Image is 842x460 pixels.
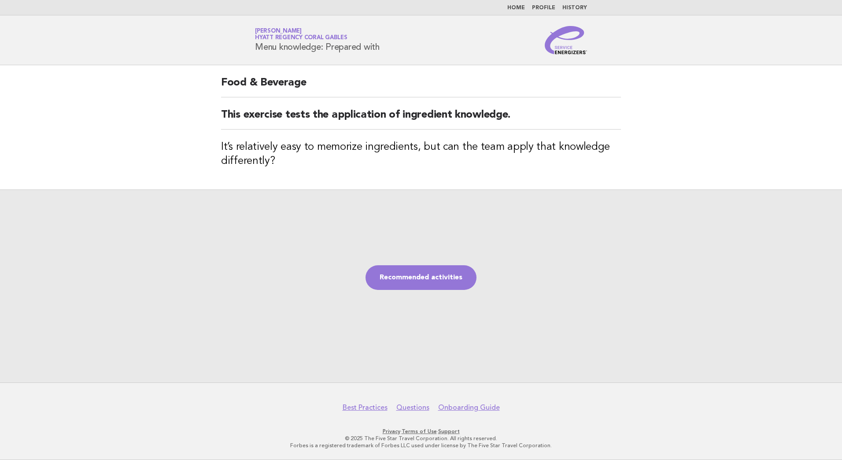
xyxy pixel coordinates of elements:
a: Support [438,428,460,434]
h3: It’s relatively easy to memorize ingredients, but can the team apply that knowledge differently? [221,140,621,168]
h2: This exercise tests the application of ingredient knowledge. [221,108,621,130]
a: Profile [532,5,555,11]
img: Service Energizers [545,26,587,54]
a: Onboarding Guide [438,403,500,412]
p: © 2025 The Five Star Travel Corporation. All rights reserved. [151,435,691,442]
h1: Menu knowledge: Prepared with [255,29,380,52]
a: Terms of Use [402,428,437,434]
span: Hyatt Regency Coral Gables [255,35,347,41]
a: History [562,5,587,11]
h2: Food & Beverage [221,76,621,97]
a: Questions [396,403,429,412]
p: Forbes is a registered trademark of Forbes LLC used under license by The Five Star Travel Corpora... [151,442,691,449]
a: Home [507,5,525,11]
a: Privacy [383,428,400,434]
a: Best Practices [343,403,388,412]
a: Recommended activities [366,265,476,290]
p: · · [151,428,691,435]
a: [PERSON_NAME]Hyatt Regency Coral Gables [255,28,347,41]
